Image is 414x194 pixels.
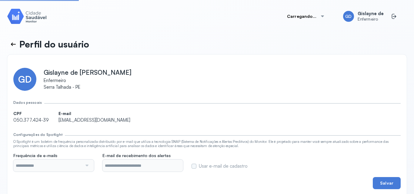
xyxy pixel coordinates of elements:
[13,140,401,148] div: O Spotlight é um boletim de frequência personalizada distribuído por e-mail que utiliza a tecnolo...
[358,11,384,17] span: Gislayne de
[373,177,401,189] button: Salvar
[18,74,32,85] span: GD
[13,111,49,123] div: 050.377.424-39
[13,111,49,116] span: CPF
[102,153,171,158] span: E-mail de recebimento dos alertas
[345,14,352,19] span: GD
[58,111,130,123] div: [EMAIL_ADDRESS][DOMAIN_NAME]
[7,8,47,25] img: Logotipo do produto Monitor
[13,100,42,105] div: Dados pessoais
[44,68,132,76] span: Gislayne de [PERSON_NAME]
[358,17,384,22] span: Enfermeiro
[44,84,132,90] span: Serra Talhada - PE
[19,39,89,50] p: Perfil do usuário
[13,153,57,158] span: Frequência de e-mails
[44,78,132,84] span: Enfermeiro
[13,133,62,137] div: Configurações do Spotlight
[199,163,248,169] label: Usar e-mail de cadastro
[58,111,130,116] span: E-mail
[280,10,332,22] button: Carregando...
